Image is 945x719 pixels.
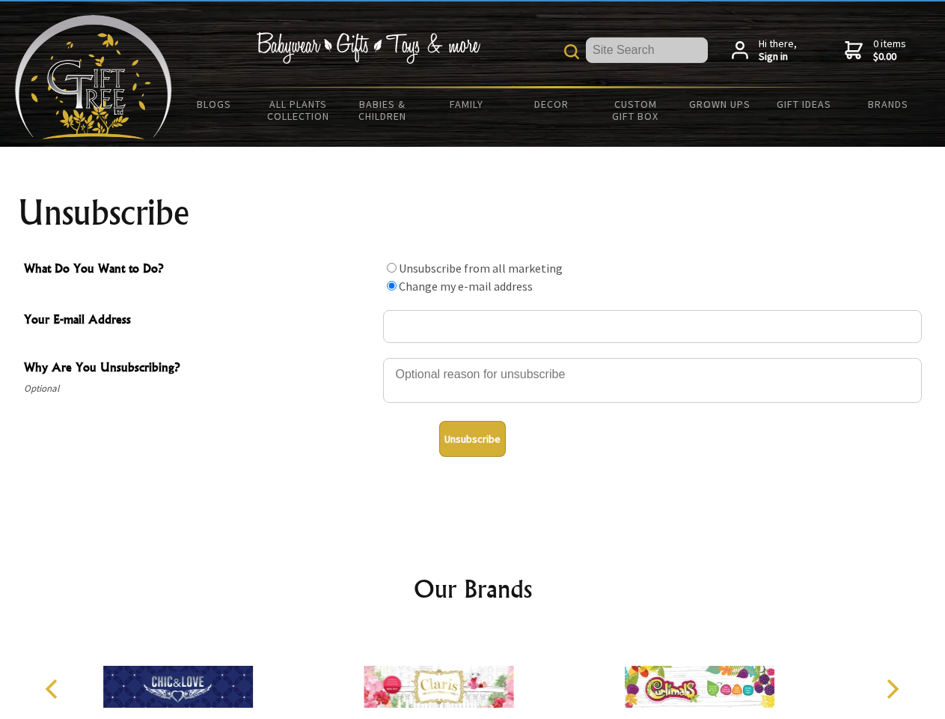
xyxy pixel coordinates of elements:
button: Unsubscribe [439,421,506,457]
img: Babywear - Gifts - Toys & more [256,32,480,64]
span: Hi there, [759,37,797,64]
a: Custom Gift Box [593,88,678,132]
a: Grown Ups [677,88,762,120]
button: Next [875,673,908,706]
label: Change my e-mail address [399,279,533,294]
span: Your E-mail Address [24,310,376,332]
a: All Plants Collection [257,88,341,132]
a: Decor [509,88,593,120]
h1: Unsubscribe [18,195,928,231]
input: Site Search [586,37,708,63]
input: What Do You Want to Do? [387,263,397,273]
label: Unsubscribe from all marketing [399,261,563,276]
img: Babyware - Gifts - Toys and more... [15,15,172,139]
button: Previous [37,673,70,706]
a: Family [425,88,510,120]
strong: $0.00 [873,50,906,64]
textarea: Why Are You Unsubscribing? [383,358,922,403]
a: Babies & Children [340,88,425,132]
input: What Do You Want to Do? [387,281,397,291]
span: 0 items [873,37,906,64]
input: Your E-mail Address [383,310,922,343]
span: Optional [24,380,376,398]
span: Why Are You Unsubscribing? [24,358,376,380]
a: 0 items$0.00 [845,37,906,64]
a: Brands [846,88,931,120]
h2: Our Brands [30,571,916,607]
a: BLOGS [172,88,257,120]
strong: Sign in [759,50,797,64]
a: Gift Ideas [762,88,846,120]
img: product search [564,44,579,59]
span: What Do You Want to Do? [24,259,376,281]
a: Hi there,Sign in [732,37,797,64]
